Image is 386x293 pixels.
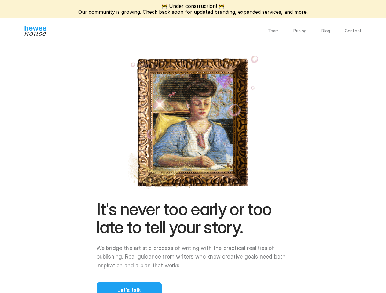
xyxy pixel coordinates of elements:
a: Pricing [293,29,307,33]
a: Contact [345,29,362,33]
p: Our community is growing. Check back soon for updated branding, expanded services, and more. [78,9,308,15]
a: Team [268,29,279,33]
img: Hewes House’s book coach services offer creative writing courses, writing class to learn differen... [24,26,46,36]
h1: It's never too early or too late to tell your story. [97,200,290,237]
p: We bridge the artistic process of writing with the practical realities of publishing. Real guidan... [97,244,290,270]
p: 🚧 Under construction! 🚧 [78,3,308,9]
a: Blog [321,29,330,33]
img: Pierre Bonnard's "Misia Godebska Writing" depicts a woman writing in her notebook. You'll be just... [125,53,261,190]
